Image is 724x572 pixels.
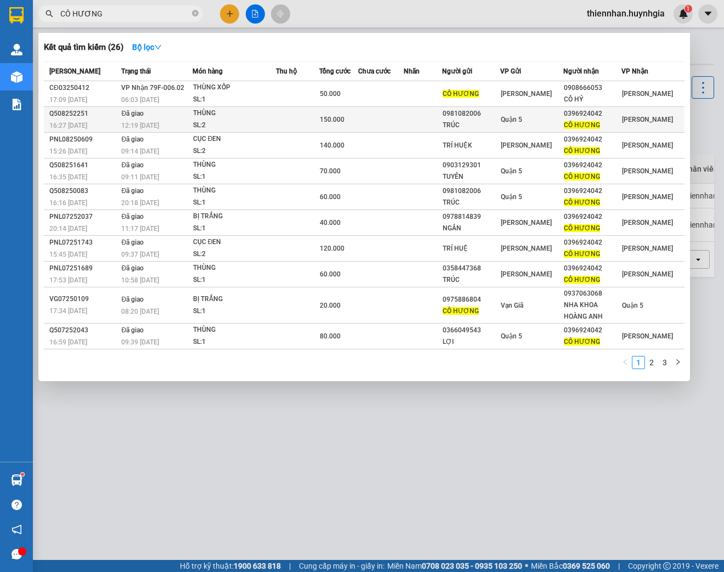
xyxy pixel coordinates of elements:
[564,237,621,248] div: 0396924042
[646,356,658,369] a: 2
[192,9,199,19] span: close-circle
[193,133,275,145] div: CỤC ĐEN
[192,10,199,16] span: close-circle
[193,94,275,106] div: SL: 1
[121,148,159,155] span: 09:14 [DATE]
[193,67,223,75] span: Món hàng
[49,293,118,305] div: VG07250109
[121,296,144,303] span: Đã giao
[49,276,87,284] span: 17:53 [DATE]
[121,135,144,143] span: Đã giao
[443,160,500,171] div: 0903129301
[49,237,118,248] div: PNL07251743
[8,69,99,82] div: 210.000
[123,38,171,56] button: Bộ lọcdown
[121,338,159,346] span: 09:39 [DATE]
[12,500,22,510] span: question-circle
[121,308,159,315] span: 08:20 [DATE]
[443,211,500,223] div: 0978814839
[49,263,118,274] div: PNL07251689
[443,90,479,98] span: CÔ HƯƠNG
[622,270,673,278] span: [PERSON_NAME]
[671,356,685,369] li: Next Page
[564,250,600,258] span: CÔ HƯƠNG
[443,336,500,348] div: LỢI
[443,108,500,120] div: 0981082006
[443,171,500,183] div: TUYÊN
[564,263,621,274] div: 0396924042
[404,67,420,75] span: Nhãn
[443,140,500,151] div: TRÍ HUỆK
[564,94,621,105] div: CÔ HỶ
[443,185,500,197] div: 0981082006
[564,211,621,223] div: 0396924042
[121,264,144,272] span: Đã giao
[621,67,648,75] span: VP Nhận
[501,141,552,149] span: [PERSON_NAME]
[622,141,673,149] span: [PERSON_NAME]
[9,9,97,34] div: [PERSON_NAME]
[320,141,344,149] span: 140.000
[46,10,53,18] span: search
[501,90,552,98] span: [PERSON_NAME]
[443,325,500,336] div: 0366049543
[49,251,87,258] span: 15:45 [DATE]
[154,43,162,51] span: down
[276,67,297,75] span: Thu hộ
[622,302,643,309] span: Quận 5
[49,307,87,315] span: 17:34 [DATE]
[564,185,621,197] div: 0396924042
[501,245,552,252] span: [PERSON_NAME]
[44,42,123,53] h3: Kết quả tìm kiếm ( 26 )
[443,307,479,315] span: CÔ HƯƠNG
[564,173,600,180] span: CÔ HƯƠNG
[49,122,87,129] span: 16:27 [DATE]
[320,270,341,278] span: 60.000
[121,84,184,92] span: VP Nhận 79F-006.02
[564,108,621,120] div: 0396924042
[193,120,275,132] div: SL: 2
[193,274,275,286] div: SL: 1
[121,122,159,129] span: 12:19 [DATE]
[659,356,671,369] a: 3
[121,251,159,258] span: 09:37 [DATE]
[443,263,500,274] div: 0358447368
[121,213,144,220] span: Đã giao
[49,160,118,171] div: Q508251641
[564,160,621,171] div: 0396924042
[49,108,118,120] div: Q508252251
[564,147,600,155] span: CÔ HƯƠNG
[49,199,87,207] span: 16:16 [DATE]
[442,67,472,75] span: Người gửi
[619,356,632,369] li: Previous Page
[121,239,144,246] span: Đã giao
[564,276,600,284] span: CÔ HƯƠNG
[49,338,87,346] span: 16:59 [DATE]
[193,159,275,171] div: THÙNG
[622,219,673,226] span: [PERSON_NAME]
[501,167,522,175] span: Quận 5
[121,67,151,75] span: Trạng thái
[49,225,87,233] span: 20:14 [DATE]
[193,223,275,235] div: SL: 1
[105,9,182,22] div: Quận 5
[563,67,599,75] span: Người nhận
[671,356,685,369] button: right
[121,161,144,169] span: Đã giao
[320,90,341,98] span: 50.000
[564,338,600,346] span: CÔ HƯƠNG
[193,305,275,318] div: SL: 1
[443,197,500,208] div: TRÚC
[121,110,144,117] span: Đã giao
[9,9,26,21] span: Gửi:
[49,96,87,104] span: 17:09 [DATE]
[105,36,182,51] div: 0972913994
[49,134,118,145] div: PNL08250609
[121,187,144,195] span: Đã giao
[622,332,673,340] span: [PERSON_NAME]
[12,524,22,535] span: notification
[11,474,22,486] img: warehouse-icon
[121,326,144,334] span: Đã giao
[501,219,552,226] span: [PERSON_NAME]
[564,299,621,322] div: NHA KHOA HOÀNG ANH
